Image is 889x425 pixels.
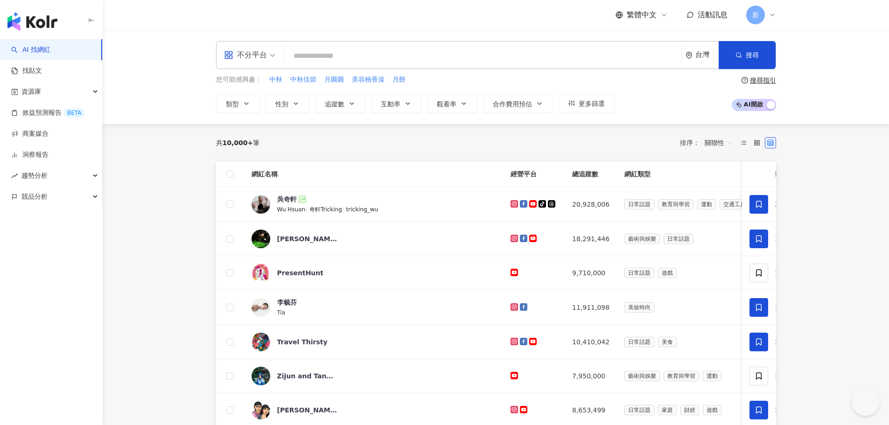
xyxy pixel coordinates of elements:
div: 共 筆 [216,139,260,146]
span: 資源庫 [21,81,41,102]
div: Zijun and Tang San [277,371,338,381]
th: 經營平台 [503,161,565,187]
span: 月圓圓 [324,75,344,84]
img: KOL Avatar [252,298,270,317]
span: 類型 [226,100,239,108]
span: 競品分析 [21,186,48,207]
span: 藝術與娛樂 [624,234,660,244]
a: KOL Avatar吳奇軒Wu Hsuan|奇軒Tricking|tricking_wu [252,195,496,214]
span: 您可能感興趣： [216,75,262,84]
span: 運動 [697,199,716,209]
span: 關聯性 [705,135,733,150]
span: 交通工具 [720,199,749,209]
a: KOL AvatarTravel Thirsty [252,333,496,351]
span: 活動訊息 [698,10,728,19]
span: 更多篩選 [579,100,605,107]
span: 日常話題 [664,234,693,244]
span: | [305,205,309,213]
span: 月餅 [392,75,406,84]
span: tricking_wu [346,206,378,213]
img: KOL Avatar [252,230,270,248]
span: 日常話題 [624,405,654,415]
span: 財經 [680,405,699,415]
span: appstore [224,50,233,60]
td: 7,950,000 [565,359,617,393]
span: 中秋 [269,75,282,84]
img: KOL Avatar [252,401,270,419]
div: 台灣 [695,51,719,59]
div: 不分平台 [224,48,267,63]
span: 奇軒Tricking [309,206,342,213]
img: KOL Avatar [252,195,270,214]
button: 觀看率 [427,94,477,113]
div: 吳奇軒 [277,195,297,204]
span: 家庭 [658,405,677,415]
th: 網紅名稱 [244,161,504,187]
button: 搜尋 [719,41,776,69]
span: Wu Hsuan [277,206,306,213]
button: 更多篩選 [559,94,615,113]
td: 9,710,000 [565,256,617,290]
span: 教育與學習 [658,199,693,209]
span: 合作費用預估 [493,100,532,108]
div: [PERSON_NAME] [PERSON_NAME] [277,234,338,244]
a: 找貼文 [11,66,42,76]
img: logo [7,12,57,31]
a: 效益預測報告BETA [11,108,85,118]
button: 互動率 [371,94,421,113]
span: 10,000+ [223,139,253,146]
span: 繁體中文 [627,10,657,20]
span: 美容柚香澡 [352,75,385,84]
div: 排序： [680,135,738,150]
div: Travel Thirsty [277,337,328,347]
div: 搜尋指引 [750,77,776,84]
span: 搜尋 [746,51,759,59]
span: 追蹤數 [325,100,344,108]
span: 美食 [658,337,677,347]
a: KOL AvatarPresentHunt [252,264,496,282]
a: 商案媒合 [11,129,49,139]
span: 性別 [275,100,288,108]
span: 中秋佳節 [290,75,316,84]
td: 11,911,098 [565,290,617,325]
span: 教育與學習 [664,371,699,381]
span: 日常話題 [624,199,654,209]
button: 月圓圓 [324,75,344,85]
a: searchAI 找網紅 [11,45,50,55]
span: 新 [752,10,759,20]
span: 日常話題 [624,337,654,347]
span: environment [686,52,693,59]
div: PresentHunt [277,268,324,278]
button: 性別 [266,94,309,113]
img: KOL Avatar [252,367,270,385]
a: KOL Avatar[PERSON_NAME] and [PERSON_NAME] [252,401,496,419]
button: 美容柚香澡 [351,75,385,85]
span: 遊戲 [703,405,721,415]
th: 網紅類型 [617,161,761,187]
a: KOL Avatar李毓芬Tia [252,298,496,317]
span: 互動率 [381,100,400,108]
span: 美妝時尚 [624,302,654,313]
button: 類型 [216,94,260,113]
button: 月餅 [392,75,406,85]
td: 18,291,446 [565,222,617,256]
iframe: Help Scout Beacon - Open [852,388,880,416]
a: 洞察報告 [11,150,49,160]
button: 合作費用預估 [483,94,553,113]
span: 日常話題 [624,268,654,278]
div: [PERSON_NAME] and [PERSON_NAME] [277,405,338,415]
button: 中秋 [269,75,283,85]
span: 觀看率 [437,100,456,108]
span: rise [11,173,18,179]
span: | [342,205,346,213]
img: KOL Avatar [252,264,270,282]
span: 運動 [703,371,721,381]
span: 藝術與娛樂 [624,371,660,381]
span: question-circle [742,77,748,84]
a: KOL AvatarZijun and Tang San [252,367,496,385]
td: 20,928,006 [565,187,617,222]
img: KOL Avatar [252,333,270,351]
td: 10,410,042 [565,325,617,359]
span: Tia [277,309,286,316]
button: 中秋佳節 [290,75,317,85]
